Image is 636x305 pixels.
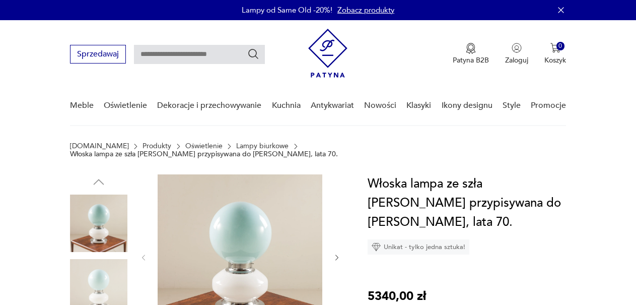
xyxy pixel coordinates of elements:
[442,86,492,125] a: Ikony designu
[272,86,301,125] a: Kuchnia
[70,51,126,58] a: Sprzedawaj
[143,142,171,150] a: Produkty
[550,43,560,53] img: Ikona koszyka
[364,86,396,125] a: Nowości
[512,43,522,53] img: Ikonka użytkownika
[406,86,431,125] a: Klasyki
[185,142,223,150] a: Oświetlenie
[503,86,521,125] a: Style
[70,86,94,125] a: Meble
[368,174,566,232] h1: Włoska lampa ze szła [PERSON_NAME] przypisywana do [PERSON_NAME], lata 70.
[505,55,528,65] p: Zaloguj
[70,45,126,64] button: Sprzedawaj
[453,43,489,65] button: Patyna B2B
[531,86,566,125] a: Promocje
[104,86,147,125] a: Oświetlenie
[70,195,127,252] img: Zdjęcie produktu Włoska lampa ze szła Murano przypisywana do Carlo Nasona, lata 70.
[453,55,489,65] p: Patyna B2B
[311,86,354,125] a: Antykwariat
[544,43,566,65] button: 0Koszyk
[466,43,476,54] img: Ikona medalu
[308,29,347,78] img: Patyna - sklep z meblami i dekoracjami vintage
[556,42,565,50] div: 0
[372,242,381,252] img: Ikona diamentu
[70,142,129,150] a: [DOMAIN_NAME]
[247,48,259,60] button: Szukaj
[453,43,489,65] a: Ikona medaluPatyna B2B
[337,5,394,15] a: Zobacz produkty
[368,239,469,255] div: Unikat - tylko jedna sztuka!
[70,150,338,158] p: Włoska lampa ze szła [PERSON_NAME] przypisywana do [PERSON_NAME], lata 70.
[544,55,566,65] p: Koszyk
[242,5,332,15] p: Lampy od Same Old -20%!
[157,86,261,125] a: Dekoracje i przechowywanie
[236,142,289,150] a: Lampy biurkowe
[505,43,528,65] button: Zaloguj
